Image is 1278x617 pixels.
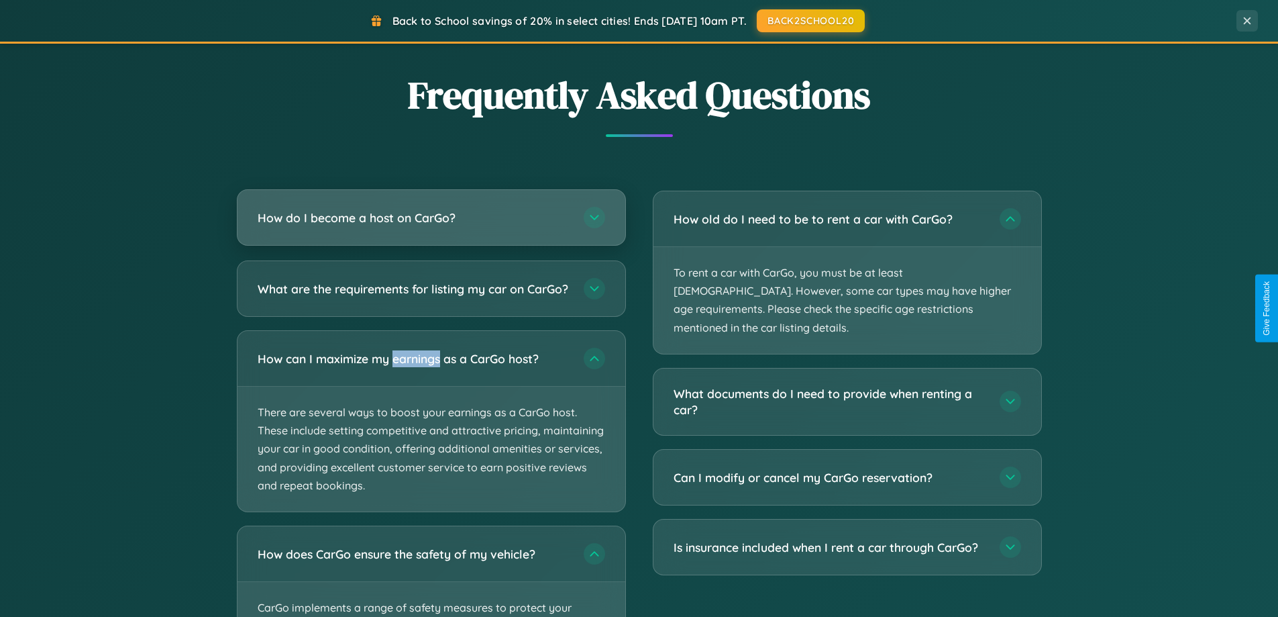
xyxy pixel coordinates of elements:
button: BACK2SCHOOL20 [757,9,865,32]
h3: What are the requirements for listing my car on CarGo? [258,281,570,297]
h3: How do I become a host on CarGo? [258,209,570,226]
h3: How old do I need to be to rent a car with CarGo? [674,211,986,228]
h3: Can I modify or cancel my CarGo reservation? [674,469,986,486]
h3: How does CarGo ensure the safety of my vehicle? [258,546,570,563]
p: To rent a car with CarGo, you must be at least [DEMOGRAPHIC_DATA]. However, some car types may ha... [653,247,1041,354]
h3: Is insurance included when I rent a car through CarGo? [674,539,986,556]
p: There are several ways to boost your earnings as a CarGo host. These include setting competitive ... [237,387,625,512]
span: Back to School savings of 20% in select cities! Ends [DATE] 10am PT. [392,14,747,28]
h3: How can I maximize my earnings as a CarGo host? [258,350,570,367]
div: Give Feedback [1262,281,1271,336]
h3: What documents do I need to provide when renting a car? [674,385,986,418]
h2: Frequently Asked Questions [237,69,1042,121]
